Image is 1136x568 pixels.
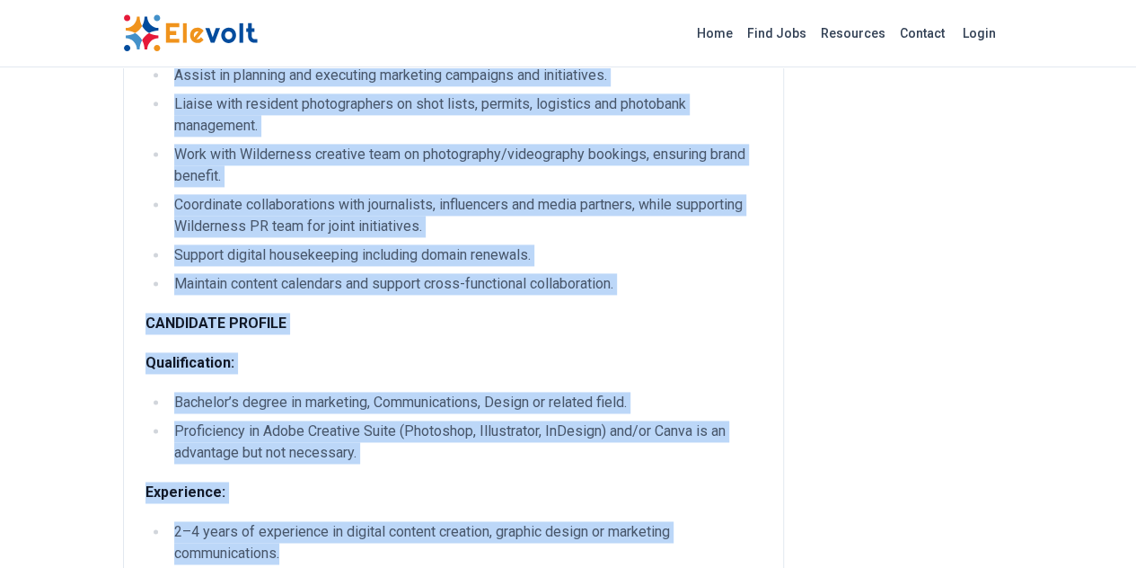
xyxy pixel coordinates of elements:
[169,521,762,564] li: 2–4 years of experience in digital content creation, graphic design or marketing communications.
[145,484,225,501] strong: Experience:
[690,19,740,48] a: Home
[169,244,762,266] li: Support digital housekeeping including domain renewals.
[893,19,952,48] a: Contact
[145,315,286,332] strong: CANDIDATE PROFILE
[169,93,762,137] li: Liaise with resident photographers on shot lists, permits, logistics and photobank management.
[169,421,762,464] li: Proficiency in Adobe Creative Suite (Photoshop, Illustrator, InDesign) and/or Canva is an advanta...
[169,65,762,86] li: Assist in planning and executing marketing campaigns and initiatives.
[814,19,893,48] a: Resources
[145,354,234,371] strong: Qualification:
[1046,482,1136,568] iframe: Chat Widget
[952,15,1007,51] a: Login
[169,194,762,237] li: Coordinate collaborations with journalists, influencers and media partners, while supporting Wild...
[169,144,762,187] li: Work with Wilderness creative team on photography/videography bookings, ensuring brand benefit.
[740,19,814,48] a: Find Jobs
[169,392,762,413] li: Bachelor’s degree in marketing, Communications, Design or related field.
[123,14,258,52] img: Elevolt
[169,273,762,295] li: Maintain content calendars and support cross-functional collaboration.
